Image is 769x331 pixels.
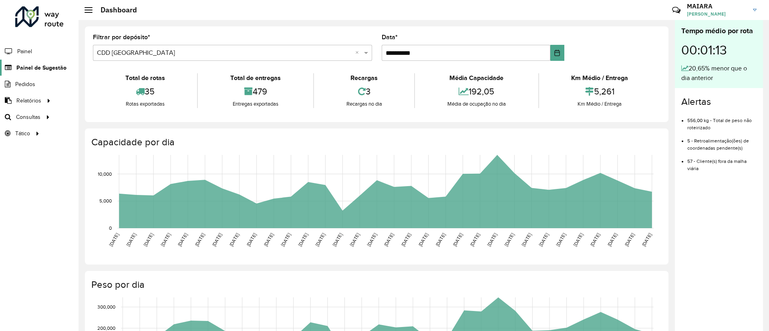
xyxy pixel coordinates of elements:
text: [DATE] [263,232,274,247]
text: [DATE] [538,232,550,247]
text: [DATE] [349,232,360,247]
text: [DATE] [108,232,120,247]
text: [DATE] [280,232,292,247]
span: Tático [15,129,30,138]
text: [DATE] [469,232,481,247]
div: 00:01:13 [681,36,757,64]
text: 5,000 [99,198,112,203]
text: [DATE] [332,232,343,247]
text: [DATE] [125,232,137,247]
text: [DATE] [297,232,309,247]
text: [DATE] [417,232,429,247]
label: Filtrar por depósito [93,32,150,42]
text: [DATE] [641,232,652,247]
h2: Dashboard [93,6,137,14]
text: [DATE] [143,232,154,247]
span: Painel [17,47,32,56]
text: 10,000 [98,171,112,177]
text: [DATE] [314,232,326,247]
text: [DATE] [228,232,240,247]
text: [DATE] [366,232,378,247]
span: Clear all [355,48,362,58]
text: [DATE] [572,232,584,247]
div: Entregas exportadas [200,100,311,108]
div: Recargas [316,73,412,83]
li: 556,00 kg - Total de peso não roteirizado [687,111,757,131]
div: Recargas no dia [316,100,412,108]
button: Choose Date [550,45,564,61]
h4: Alertas [681,96,757,108]
div: Total de entregas [200,73,311,83]
text: 0 [109,225,112,231]
text: [DATE] [521,232,532,247]
span: Consultas [16,113,40,121]
div: Rotas exportadas [95,100,195,108]
text: [DATE] [555,232,567,247]
div: 35 [95,83,195,100]
span: Painel de Sugestão [16,64,66,72]
span: Relatórios [16,96,41,105]
li: 57 - Cliente(s) fora da malha viária [687,152,757,172]
a: Contato Rápido [668,2,685,19]
label: Data [382,32,398,42]
h4: Capacidade por dia [91,136,660,148]
text: [DATE] [194,232,205,247]
text: [DATE] [589,232,601,247]
text: [DATE] [246,232,257,247]
text: [DATE] [211,232,223,247]
div: Km Médio / Entrega [541,100,658,108]
span: [PERSON_NAME] [687,10,747,18]
text: [DATE] [435,232,446,247]
h3: MAIARA [687,2,747,10]
div: Km Médio / Entrega [541,73,658,83]
text: [DATE] [503,232,515,247]
div: Total de rotas [95,73,195,83]
text: [DATE] [400,232,412,247]
span: Pedidos [15,80,35,88]
text: [DATE] [606,232,618,247]
text: [DATE] [383,232,395,247]
div: Média Capacidade [417,73,536,83]
text: [DATE] [486,232,498,247]
text: 300,000 [97,304,115,309]
div: Tempo médio por rota [681,26,757,36]
h4: Peso por dia [91,279,660,291]
div: 3 [316,83,412,100]
div: 192,05 [417,83,536,100]
text: 200,000 [97,325,115,331]
text: [DATE] [160,232,171,247]
div: 5,261 [541,83,658,100]
text: [DATE] [177,232,188,247]
div: 479 [200,83,311,100]
div: Média de ocupação no dia [417,100,536,108]
text: [DATE] [624,232,635,247]
text: [DATE] [452,232,463,247]
div: 20,65% menor que o dia anterior [681,64,757,83]
li: 5 - Retroalimentação(ões) de coordenadas pendente(s) [687,131,757,152]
